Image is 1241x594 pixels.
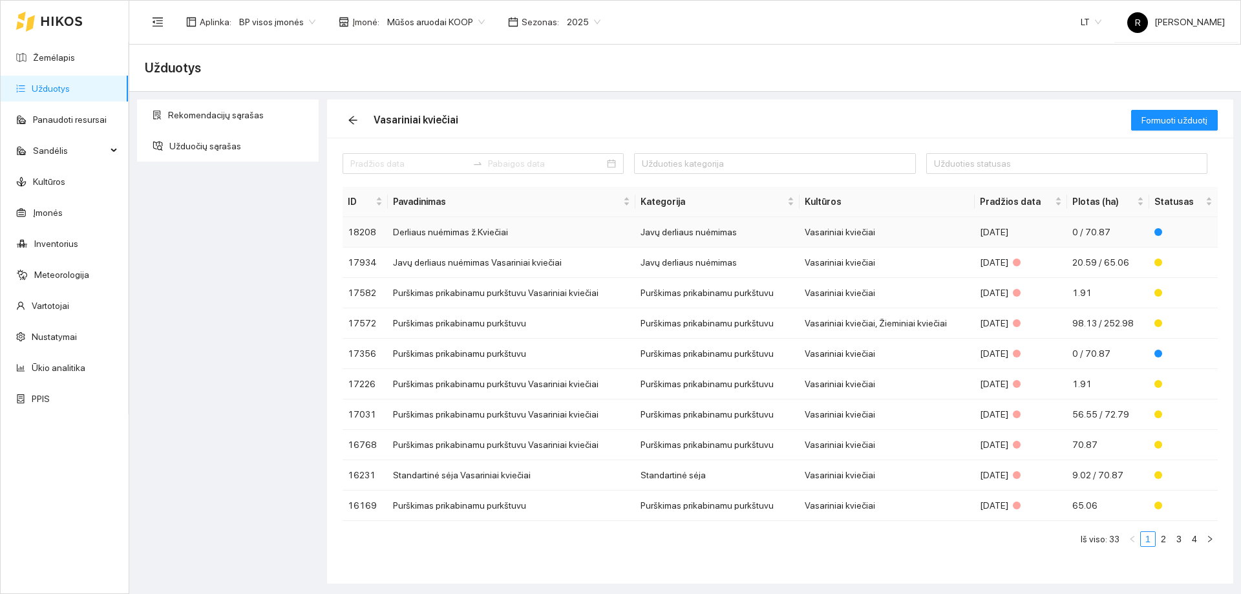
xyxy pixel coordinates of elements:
[33,207,63,218] a: Įmonės
[34,239,78,249] a: Inventorius
[33,52,75,63] a: Žemėlapis
[635,278,800,308] td: Purškimas prikabinamu purkštuvu
[1187,532,1202,546] a: 4
[800,399,975,430] td: Vasariniai kviečiai
[374,112,458,128] div: Vasariniai kviečiai
[186,17,196,27] span: layout
[32,332,77,342] a: Nustatymai
[635,430,800,460] td: Purškimas prikabinamu purkštuvu
[980,468,1062,482] div: [DATE]
[800,460,975,491] td: Vasariniai kviečiai
[1067,278,1149,308] td: 1.91
[1171,531,1187,547] li: 3
[1072,195,1134,209] span: Plotas (ha)
[388,278,635,308] td: Purškimas prikabinamu purkštuvu Vasariniai kviečiai
[343,399,388,430] td: 17031
[800,339,975,369] td: Vasariniai kviečiai
[1187,531,1202,547] li: 4
[33,114,107,125] a: Panaudoti resursai
[980,407,1062,421] div: [DATE]
[32,301,69,311] a: Vartotojai
[635,399,800,430] td: Purškimas prikabinamu purkštuvu
[980,377,1062,391] div: [DATE]
[352,15,379,29] span: Įmonė :
[1131,110,1218,131] button: Formuoti užduotį
[393,195,620,209] span: Pavadinimas
[508,17,518,27] span: calendar
[1140,531,1156,547] li: 1
[1149,187,1218,217] th: this column's title is Statusas,this column is sortable
[800,187,975,217] th: Kultūros
[980,438,1062,452] div: [DATE]
[488,156,605,171] input: Pabaigos data
[169,133,309,159] span: Užduočių sąrašas
[980,346,1062,361] div: [DATE]
[388,217,635,248] td: Derliaus nuėmimas ž.Kviečiai
[635,491,800,521] td: Purškimas prikabinamu purkštuvu
[641,195,785,209] span: Kategorija
[1072,409,1129,419] span: 56.55 / 72.79
[239,12,315,32] span: BP visos įmonės
[168,102,309,128] span: Rekomendacijų sąrašas
[1072,470,1123,480] span: 9.02 / 70.87
[343,115,363,125] span: arrow-left
[388,460,635,491] td: Standartinė sėja Vasariniai kviečiai
[32,363,85,373] a: Ūkio analitika
[635,217,800,248] td: Javų derliaus nuėmimas
[32,394,50,404] a: PPIS
[1072,318,1134,328] span: 98.13 / 252.98
[800,278,975,308] td: Vasariniai kviečiai
[1202,531,1218,547] button: right
[1156,532,1171,546] a: 2
[343,217,388,248] td: 18208
[388,491,635,521] td: Purškimas prikabinamu purkštuvu
[800,248,975,278] td: Vasariniai kviečiai
[1067,430,1149,460] td: 70.87
[980,498,1062,513] div: [DATE]
[800,369,975,399] td: Vasariniai kviečiai
[32,83,70,94] a: Užduotys
[800,308,975,339] td: Vasariniai kviečiai, Žieminiai kviečiai
[635,369,800,399] td: Purškimas prikabinamu purkštuvu
[343,430,388,460] td: 16768
[800,491,975,521] td: Vasariniai kviečiai
[800,430,975,460] td: Vasariniai kviečiai
[153,111,162,120] span: solution
[975,187,1067,217] th: this column's title is Pradžios data,this column is sortable
[33,176,65,187] a: Kultūros
[152,16,164,28] span: menu-fold
[980,316,1062,330] div: [DATE]
[145,9,171,35] button: menu-fold
[1081,12,1101,32] span: LT
[348,195,373,209] span: ID
[1154,195,1203,209] span: Statusas
[635,248,800,278] td: Javų derliaus nuėmimas
[343,308,388,339] td: 17572
[472,158,483,169] span: swap-right
[388,369,635,399] td: Purškimas prikabinamu purkštuvu Vasariniai kviečiai
[388,308,635,339] td: Purškimas prikabinamu purkštuvu
[343,278,388,308] td: 17582
[343,187,388,217] th: this column's title is ID,this column is sortable
[388,399,635,430] td: Purškimas prikabinamu purkštuvu Vasariniai kviečiai
[1072,227,1110,237] span: 0 / 70.87
[1125,531,1140,547] button: left
[343,369,388,399] td: 17226
[1141,532,1155,546] a: 1
[34,270,89,280] a: Meteorologija
[1135,12,1141,33] span: R
[800,217,975,248] td: Vasariniai kviečiai
[980,225,1062,239] div: [DATE]
[1081,531,1119,547] li: Iš viso: 33
[388,187,635,217] th: this column's title is Pavadinimas,this column is sortable
[1156,531,1171,547] li: 2
[980,195,1052,209] span: Pradžios data
[1206,535,1214,543] span: right
[1202,531,1218,547] li: Pirmyn
[1067,369,1149,399] td: 1.91
[350,156,467,171] input: Pradžios data
[1141,113,1207,127] span: Formuoti užduotį
[200,15,231,29] span: Aplinka :
[522,15,559,29] span: Sezonas :
[343,248,388,278] td: 17934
